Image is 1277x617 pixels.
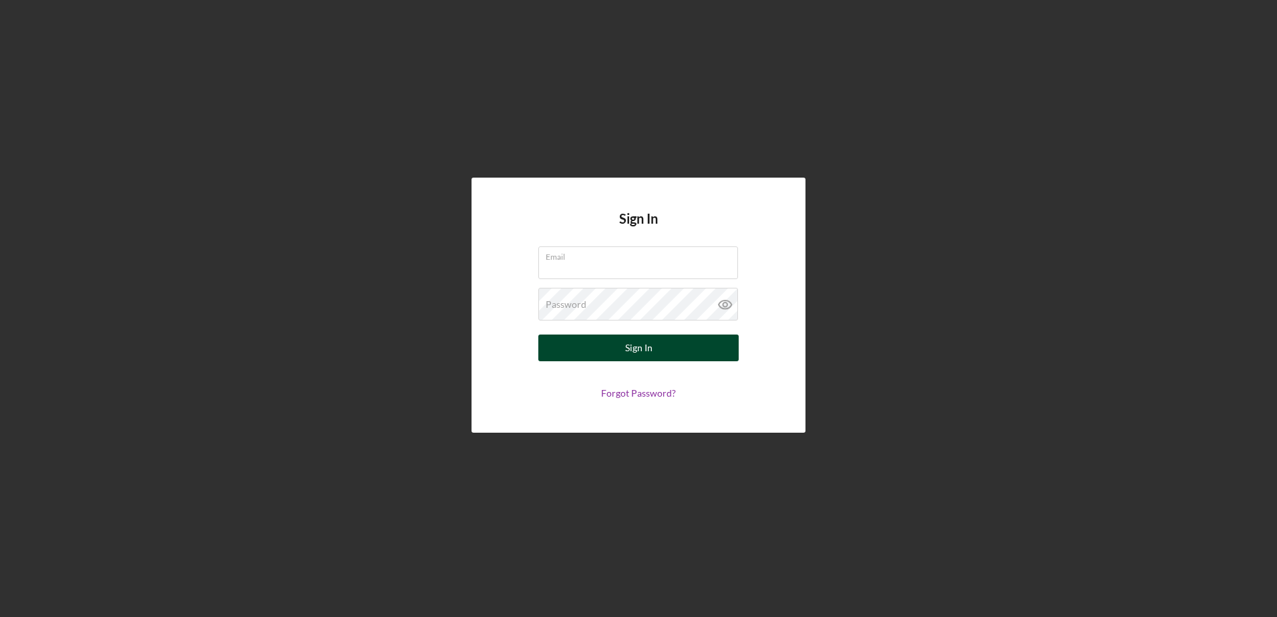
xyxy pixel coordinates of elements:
h4: Sign In [619,211,658,246]
a: Forgot Password? [601,387,676,399]
label: Email [546,247,738,262]
button: Sign In [538,335,739,361]
div: Sign In [625,335,653,361]
label: Password [546,299,586,310]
